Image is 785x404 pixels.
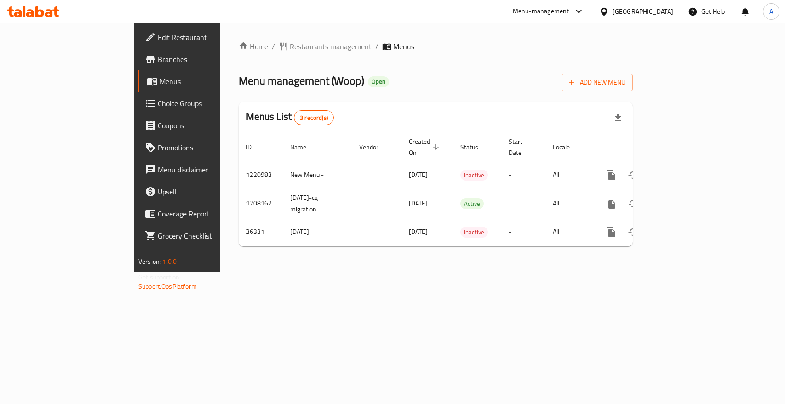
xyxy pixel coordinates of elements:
[393,41,414,52] span: Menus
[409,136,442,158] span: Created On
[368,78,389,85] span: Open
[239,41,633,52] nav: breadcrumb
[158,230,258,241] span: Grocery Checklist
[501,189,545,218] td: -
[553,142,582,153] span: Locale
[607,107,629,129] div: Export file
[545,218,593,246] td: All
[290,142,318,153] span: Name
[272,41,275,52] li: /
[283,218,352,246] td: [DATE]
[246,142,264,153] span: ID
[409,197,428,209] span: [DATE]
[409,226,428,238] span: [DATE]
[460,198,484,209] div: Active
[460,227,488,238] span: Inactive
[359,142,390,153] span: Vendor
[622,221,644,243] button: Change Status
[158,120,258,131] span: Coupons
[138,159,265,181] a: Menu disclaimer
[138,114,265,137] a: Coupons
[613,6,673,17] div: [GEOGRAPHIC_DATA]
[246,110,334,125] h2: Menus List
[158,142,258,153] span: Promotions
[593,133,696,161] th: Actions
[375,41,378,52] li: /
[138,225,265,247] a: Grocery Checklist
[769,6,773,17] span: A
[600,193,622,215] button: more
[545,161,593,189] td: All
[158,32,258,43] span: Edit Restaurant
[239,70,364,91] span: Menu management ( Woop )
[158,98,258,109] span: Choice Groups
[562,74,633,91] button: Add New Menu
[158,186,258,197] span: Upsell
[162,256,177,267] span: 1.0.0
[160,76,258,87] span: Menus
[600,164,622,186] button: more
[513,6,569,17] div: Menu-management
[138,203,265,225] a: Coverage Report
[368,76,389,87] div: Open
[138,48,265,70] a: Branches
[283,161,352,189] td: New Menu -
[409,169,428,181] span: [DATE]
[138,92,265,114] a: Choice Groups
[138,70,265,92] a: Menus
[138,181,265,203] a: Upsell
[545,189,593,218] td: All
[600,221,622,243] button: more
[158,208,258,219] span: Coverage Report
[460,142,490,153] span: Status
[158,54,258,65] span: Branches
[569,77,625,88] span: Add New Menu
[622,193,644,215] button: Change Status
[138,137,265,159] a: Promotions
[279,41,372,52] a: Restaurants management
[501,218,545,246] td: -
[138,26,265,48] a: Edit Restaurant
[283,189,352,218] td: [DATE]-cg migration
[501,161,545,189] td: -
[509,136,534,158] span: Start Date
[460,199,484,209] span: Active
[138,256,161,267] span: Version:
[158,164,258,175] span: Menu disclaimer
[290,41,372,52] span: Restaurants management
[239,133,696,246] table: enhanced table
[138,280,197,292] a: Support.OpsPlatform
[138,271,181,283] span: Get support on:
[294,114,333,122] span: 3 record(s)
[460,170,488,181] span: Inactive
[622,164,644,186] button: Change Status
[294,110,334,125] div: Total records count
